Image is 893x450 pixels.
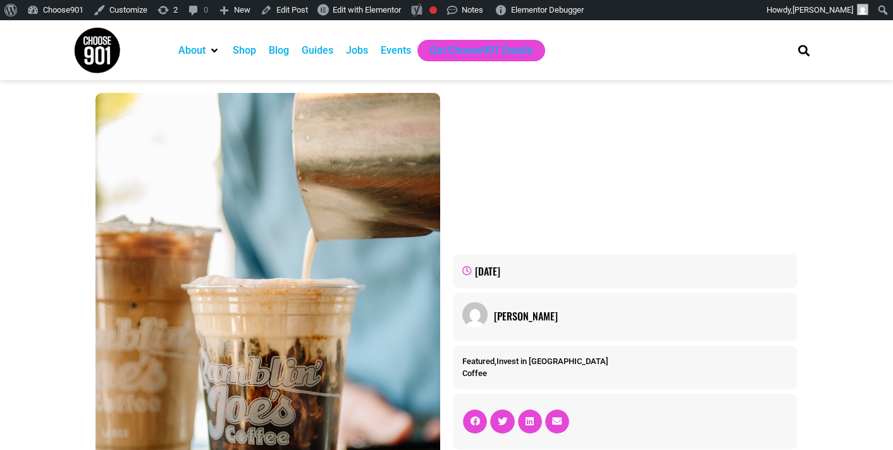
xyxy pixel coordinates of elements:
a: Get Choose901 Emails [430,43,533,58]
div: About [172,40,226,61]
a: Featured [462,356,495,366]
img: Picture of Rachel Taylor [462,302,488,327]
span: , [462,356,608,366]
div: Share on facebook [463,410,487,434]
span: Edit with Elementor [333,5,401,15]
span: [PERSON_NAME] [792,5,853,15]
a: Blog [269,43,289,58]
div: Search [794,40,815,61]
nav: Main nav [172,40,777,61]
a: Coffee [462,368,487,378]
div: Focus keyphrase not set [429,6,437,14]
a: Jobs [346,43,368,58]
div: Share on email [545,410,569,434]
a: Invest in [GEOGRAPHIC_DATA] [496,356,608,366]
a: Shop [233,43,256,58]
div: Share on twitter [490,410,514,434]
a: Events [381,43,411,58]
time: [DATE] [475,264,500,279]
a: [PERSON_NAME] [494,308,788,324]
a: About [178,43,206,58]
a: Guides [302,43,333,58]
div: Share on linkedin [518,410,542,434]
